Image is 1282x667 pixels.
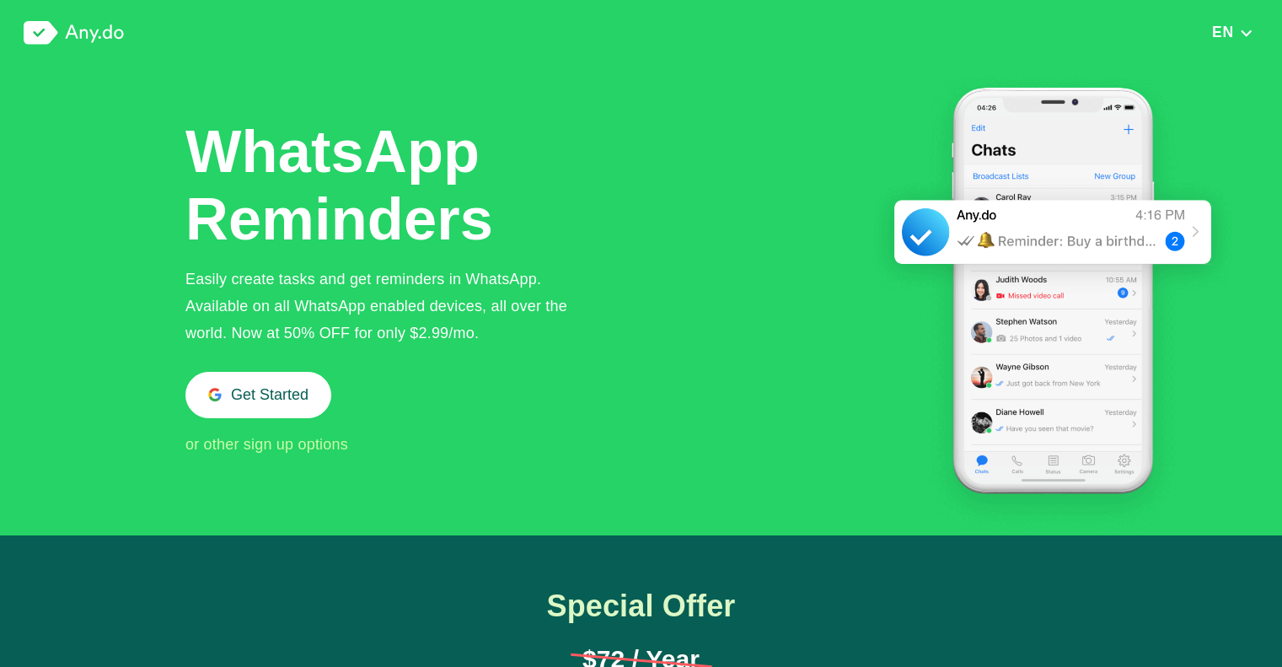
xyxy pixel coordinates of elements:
h1: WhatsApp Reminders [185,118,497,253]
img: down [1239,27,1253,39]
img: logo [24,21,124,45]
div: Easily create tasks and get reminders in WhatsApp. Available on all WhatsApp enabled devices, all... [185,266,595,347]
span: EN [1212,24,1234,40]
img: WhatsApp Tasks & Reminders [872,66,1234,535]
button: Get Started [185,372,331,418]
span: or other sign up options [185,436,348,453]
h1: Special Offer [510,589,773,623]
button: EN [1207,23,1258,41]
